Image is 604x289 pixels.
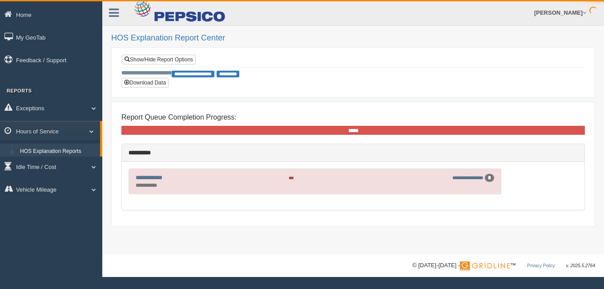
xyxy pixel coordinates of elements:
span: v. 2025.5.2764 [566,263,595,268]
a: HOS Explanation Reports [16,144,100,160]
a: Show/Hide Report Options [122,55,196,64]
img: Gridline [460,261,510,270]
div: © [DATE]-[DATE] - ™ [412,261,595,270]
h4: Report Queue Completion Progress: [121,113,585,121]
a: Privacy Policy [527,263,555,268]
button: Download Data [121,78,169,88]
h2: HOS Explanation Report Center [111,34,595,43]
